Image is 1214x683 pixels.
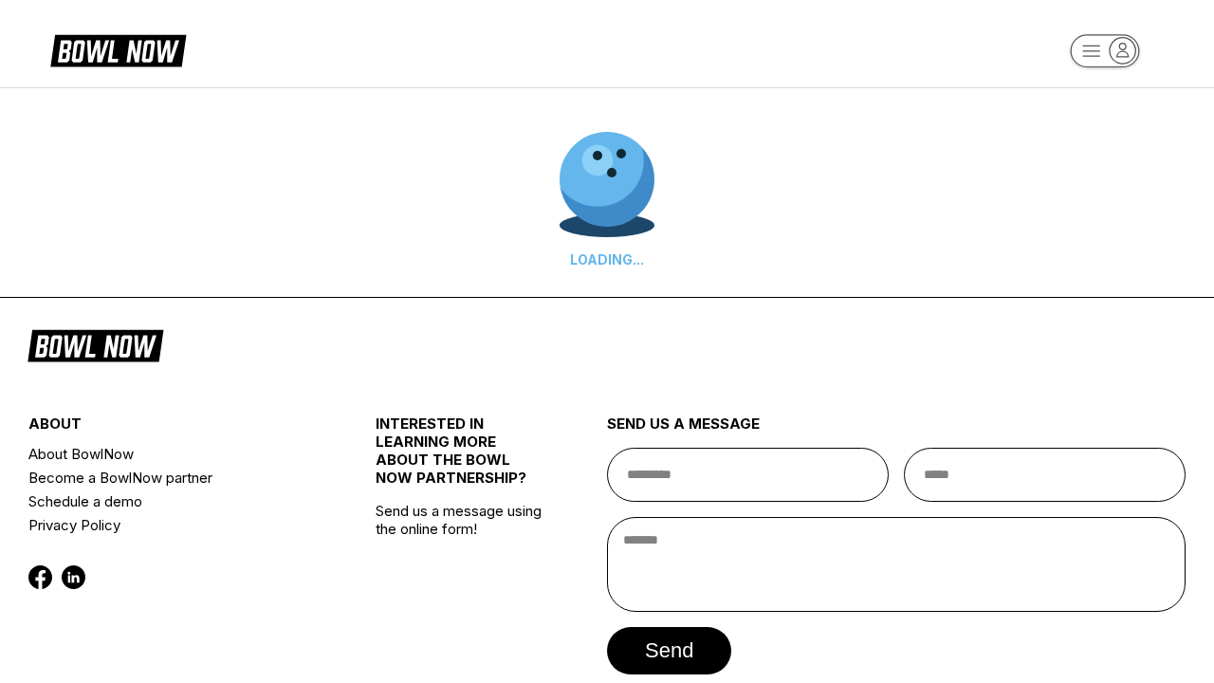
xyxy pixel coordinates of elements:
[28,415,318,442] div: about
[28,466,318,489] a: Become a BowlNow partner
[28,489,318,513] a: Schedule a demo
[607,627,731,674] button: send
[376,415,549,502] div: INTERESTED IN LEARNING MORE ABOUT THE BOWL NOW PARTNERSHIP?
[607,415,1186,448] div: send us a message
[560,251,654,268] div: LOADING...
[28,513,318,537] a: Privacy Policy
[28,442,318,466] a: About BowlNow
